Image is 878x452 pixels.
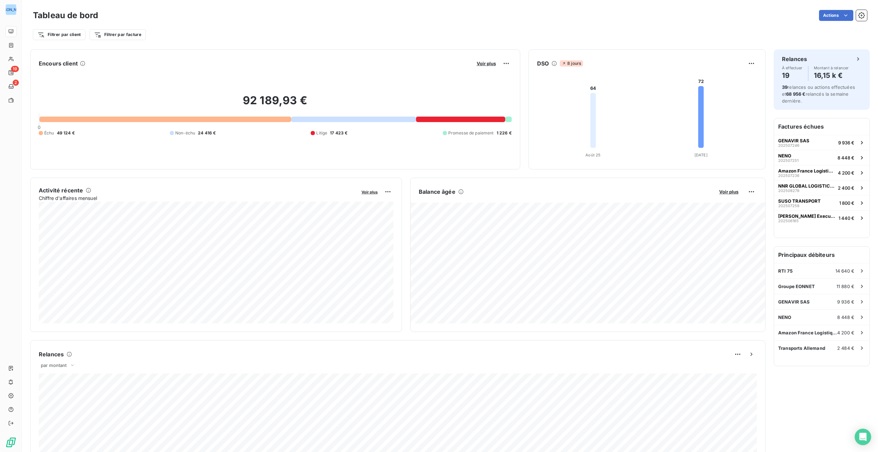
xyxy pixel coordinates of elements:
[39,59,78,68] h6: Encours client
[835,268,854,274] span: 14 640 €
[778,143,799,147] span: 202507246
[198,130,216,136] span: 24 416 €
[837,284,854,289] span: 11 880 €
[782,66,803,70] span: À effectuer
[837,314,854,320] span: 8 448 €
[90,29,146,40] button: Filtrer par facture
[778,345,825,351] span: Transports Allemand
[33,9,98,22] h3: Tableau de bord
[774,180,869,195] button: NNR GLOBAL LOGISTICS [GEOGRAPHIC_DATA]2025082782 400 €
[361,190,378,194] span: Voir plus
[814,70,849,81] h4: 16,15 k €
[11,66,19,72] span: 19
[786,91,805,97] span: 68 956 €
[41,362,67,368] span: par montant
[778,174,799,178] span: 202507236
[837,299,854,305] span: 9 936 €
[477,61,496,66] span: Voir plus
[39,94,512,114] h2: 92 189,93 €
[497,130,512,136] span: 1 226 €
[837,330,854,335] span: 4 200 €
[778,213,836,219] span: [PERSON_NAME] Executive search
[778,268,793,274] span: RTI 75
[778,198,821,204] span: SUSO TRANSPORT
[13,80,19,86] span: 2
[560,60,583,67] span: 8 jours
[839,200,854,206] span: 1 800 €
[33,29,85,40] button: Filtrer par client
[774,118,869,135] h6: Factures échues
[778,153,791,158] span: NENO
[39,350,64,358] h6: Relances
[39,194,357,202] span: Chiffre d'affaires mensuel
[774,150,869,165] button: NENO2025072518 448 €
[814,66,849,70] span: Montant à relancer
[694,153,707,157] tspan: [DATE]
[774,247,869,263] h6: Principaux débiteurs
[782,84,855,104] span: relances ou actions effectuées et relancés la semaine dernière.
[782,84,787,90] span: 39
[778,204,799,208] span: 202507258
[778,284,815,289] span: Groupe EONNET
[57,130,75,136] span: 49 124 €
[5,4,16,15] div: [PERSON_NAME]
[838,140,854,145] span: 9 936 €
[5,437,16,448] img: Logo LeanPay
[839,215,854,221] span: 1 440 €
[448,130,494,136] span: Promesse de paiement
[778,189,799,193] span: 202508278
[475,60,498,67] button: Voir plus
[778,299,810,305] span: GENAVIR SAS
[537,59,549,68] h6: DSO
[719,189,738,194] span: Voir plus
[585,153,601,157] tspan: Août 25
[359,189,380,195] button: Voir plus
[39,186,83,194] h6: Activité récente
[44,130,54,136] span: Échu
[782,55,807,63] h6: Relances
[778,219,799,223] span: 202506165
[717,189,740,195] button: Voir plus
[778,183,835,189] span: NNR GLOBAL LOGISTICS [GEOGRAPHIC_DATA]
[782,70,803,81] h4: 19
[778,168,835,174] span: Amazon France Logistique SAS
[330,130,347,136] span: 17 423 €
[38,124,40,130] span: 0
[778,314,792,320] span: NENO
[774,195,869,210] button: SUSO TRANSPORT2025072581 800 €
[778,330,837,335] span: Amazon France Logistique SAS
[774,210,869,225] button: [PERSON_NAME] Executive search2025061651 440 €
[838,185,854,191] span: 2 400 €
[855,429,871,445] div: Open Intercom Messenger
[778,158,798,163] span: 202507251
[774,165,869,180] button: Amazon France Logistique SAS2025072364 200 €
[774,135,869,150] button: GENAVIR SAS2025072469 936 €
[419,188,455,196] h6: Balance âgée
[838,170,854,176] span: 4 200 €
[838,155,854,160] span: 8 448 €
[316,130,327,136] span: Litige
[819,10,853,21] button: Actions
[175,130,195,136] span: Non-échu
[778,138,809,143] span: GENAVIR SAS
[837,345,854,351] span: 2 484 €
